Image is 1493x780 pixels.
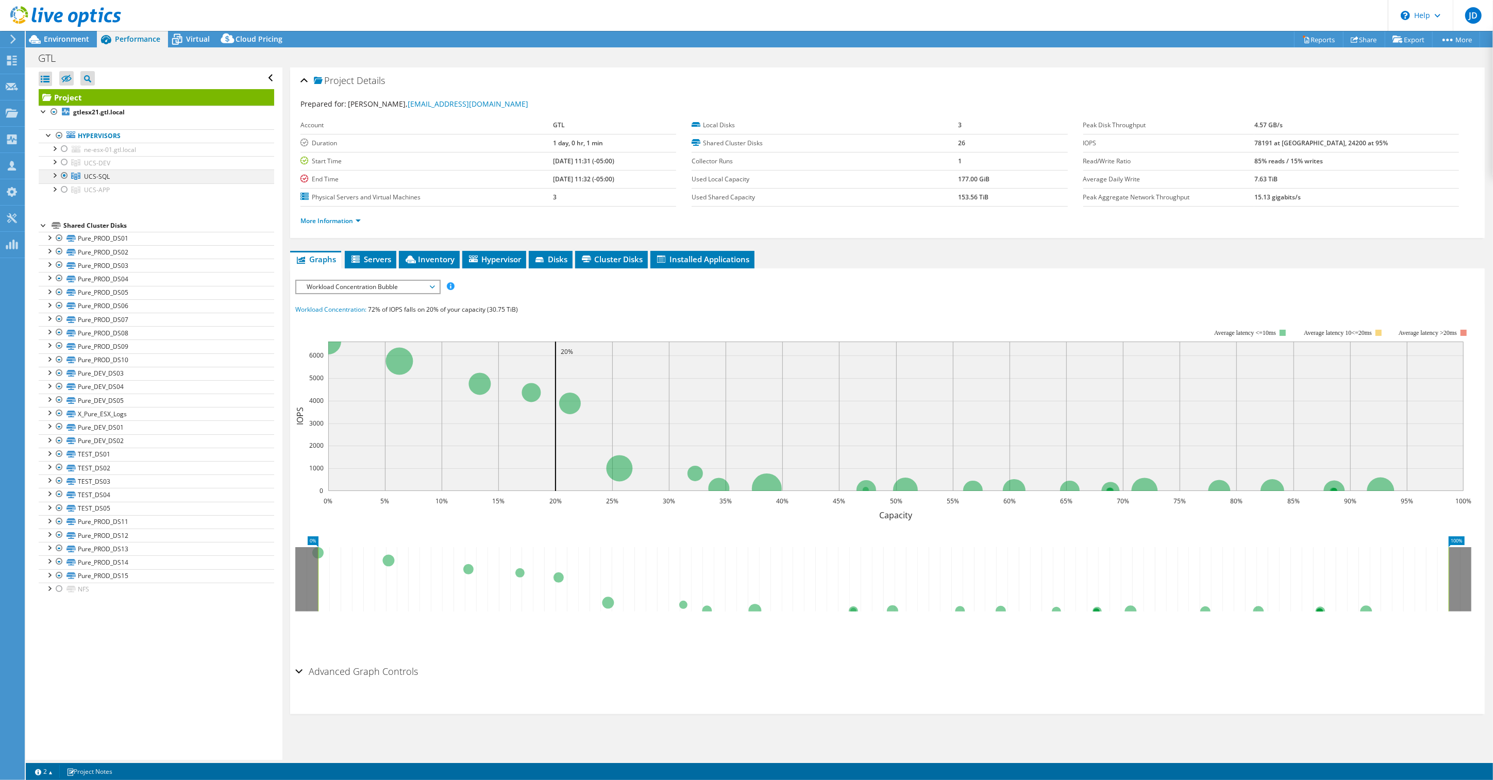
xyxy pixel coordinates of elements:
[28,765,60,778] a: 2
[1003,497,1016,505] text: 60%
[1173,497,1186,505] text: 75%
[1401,497,1413,505] text: 95%
[39,569,274,583] a: Pure_PROD_DS15
[1254,193,1301,201] b: 15.13 gigabits/s
[39,106,274,119] a: gtlesx21.gtl.local
[1456,497,1472,505] text: 100%
[39,488,274,501] a: TEST_DS04
[1083,174,1254,184] label: Average Daily Write
[1343,31,1385,47] a: Share
[958,139,965,147] b: 26
[63,219,274,232] div: Shared Cluster Disks
[549,497,562,505] text: 20%
[39,245,274,259] a: Pure_PROD_DS02
[324,497,333,505] text: 0%
[236,34,282,44] span: Cloud Pricing
[300,192,552,202] label: Physical Servers and Virtual Machines
[1230,497,1243,505] text: 80%
[776,497,789,505] text: 40%
[368,305,518,314] span: 72% of IOPS falls on 20% of your capacity (30.75 TiB)
[295,305,366,314] span: Workload Concentration:
[300,156,552,166] label: Start Time
[309,396,324,405] text: 4000
[1254,139,1388,147] b: 78191 at [GEOGRAPHIC_DATA], 24200 at 95%
[656,254,749,264] span: Installed Applications
[39,183,274,197] a: UCS-APP
[692,138,958,148] label: Shared Cluster Disks
[692,120,958,130] label: Local Disks
[1083,120,1254,130] label: Peak Disk Throughput
[309,351,324,360] text: 6000
[1083,192,1254,202] label: Peak Aggregate Network Throughput
[561,347,573,356] text: 20%
[1117,497,1129,505] text: 70%
[39,326,274,340] a: Pure_PROD_DS08
[186,34,210,44] span: Virtual
[300,216,361,225] a: More Information
[39,380,274,394] a: Pure_DEV_DS04
[39,555,274,569] a: Pure_PROD_DS14
[1254,121,1283,129] b: 4.57 GB/s
[295,661,418,682] h2: Advanced Graph Controls
[39,259,274,272] a: Pure_PROD_DS03
[1385,31,1433,47] a: Export
[84,172,110,181] span: UCS-SQL
[381,497,390,505] text: 5%
[348,99,528,109] span: [PERSON_NAME],
[606,497,618,505] text: 25%
[301,281,434,293] span: Workload Concentration Bubble
[1432,31,1480,47] a: More
[580,254,643,264] span: Cluster Disks
[1344,497,1356,505] text: 90%
[39,89,274,106] a: Project
[320,486,323,495] text: 0
[39,367,274,380] a: Pure_DEV_DS03
[1083,156,1254,166] label: Read/Write Ratio
[39,353,274,367] a: Pure_PROD_DS10
[39,474,274,488] a: TEST_DS03
[357,74,385,87] span: Details
[44,34,89,44] span: Environment
[1287,497,1300,505] text: 85%
[958,121,962,129] b: 3
[719,497,732,505] text: 35%
[958,157,962,165] b: 1
[1294,31,1344,47] a: Reports
[958,193,988,201] b: 153.56 TiB
[295,254,336,264] span: Graphs
[309,419,324,428] text: 3000
[39,272,274,285] a: Pure_PROD_DS04
[33,53,72,64] h1: GTL
[1083,138,1254,148] label: IOPS
[73,108,125,116] b: gtlesx21.gtl.local
[350,254,391,264] span: Servers
[300,138,552,148] label: Duration
[1254,175,1278,183] b: 7.63 TiB
[1060,497,1072,505] text: 65%
[39,340,274,353] a: Pure_PROD_DS09
[309,441,324,450] text: 2000
[309,374,324,382] text: 5000
[39,461,274,474] a: TEST_DS02
[1401,11,1410,20] svg: \n
[39,420,274,434] a: Pure_DEV_DS01
[300,120,552,130] label: Account
[890,497,902,505] text: 50%
[1465,7,1482,24] span: JD
[492,497,505,505] text: 15%
[39,583,274,596] a: NFS
[59,765,120,778] a: Project Notes
[39,515,274,529] a: Pure_PROD_DS11
[39,542,274,555] a: Pure_PROD_DS13
[947,497,959,505] text: 55%
[692,192,958,202] label: Used Shared Capacity
[314,76,354,86] span: Project
[84,185,110,194] span: UCS-APP
[39,156,274,169] a: UCS-DEV
[404,254,455,264] span: Inventory
[1214,329,1276,336] tspan: Average latency <=10ms
[84,159,110,167] span: UCS-DEV
[39,299,274,313] a: Pure_PROD_DS06
[39,502,274,515] a: TEST_DS05
[553,193,557,201] b: 3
